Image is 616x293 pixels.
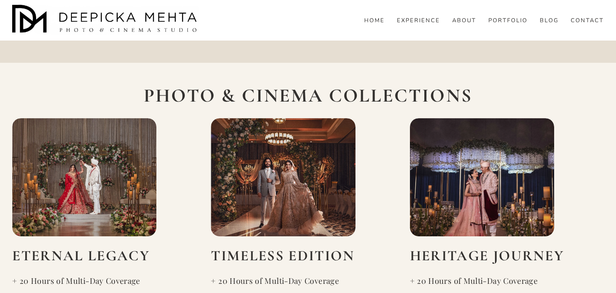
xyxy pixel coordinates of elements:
strong: HERITAGE JOURNEY [410,247,564,265]
a: PORTFOLIO [488,17,528,25]
img: Austin Wedding Photographer - Deepicka Mehta Photography &amp; Cinematography [12,5,200,35]
a: ABOUT [452,17,476,25]
a: EXPERIENCE [397,17,440,25]
span: BLOG [540,17,558,24]
a: folder dropdown [540,17,558,25]
a: HOME [364,17,385,25]
a: CONTACT [571,17,604,25]
strong: TIMELESS EDITION [211,247,355,265]
strong: PHOTO & CINEMA COLLECTIONS [144,84,472,107]
code: + 20 Hours of Multi-Day Coverage [12,275,140,286]
strong: ETERNAL LEGACY [12,247,150,265]
code: + 20 Hours of Multi-Day Coverage [211,275,339,286]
